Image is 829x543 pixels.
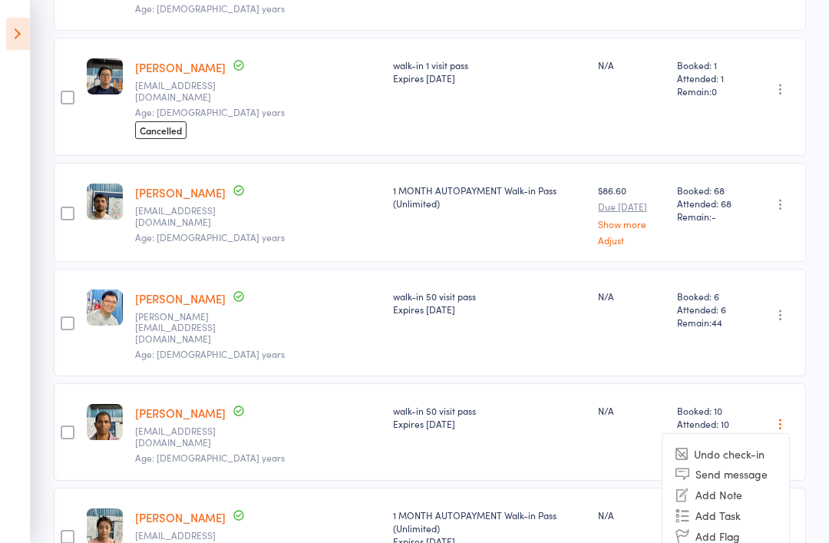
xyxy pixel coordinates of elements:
[598,235,665,245] a: Adjust
[677,197,744,210] span: Attended: 68
[598,184,665,244] div: $86.60
[677,417,744,430] span: Attended: 10
[393,184,586,210] div: 1 MONTH AUTOPAYMENT Walk-in Pass (Unlimited)
[598,404,665,417] div: N/A
[393,58,586,84] div: walk-in 1 visit pass
[135,105,285,118] span: Age: [DEMOGRAPHIC_DATA] years
[393,290,586,316] div: walk-in 50 visit pass
[87,290,123,326] img: image1692569209.png
[135,311,235,344] small: danny.vo2306@gmail.com
[712,84,717,98] span: 0
[135,451,285,464] span: Age: [DEMOGRAPHIC_DATA] years
[87,404,123,440] img: image1708820341.png
[677,404,744,417] span: Booked: 10
[135,80,235,102] small: anhphantu@gmail.com
[87,58,123,94] img: image1752624140.png
[598,508,665,521] div: N/A
[598,290,665,303] div: N/A
[662,445,789,464] li: Undo check-in
[135,509,226,525] a: [PERSON_NAME]
[677,58,744,71] span: Booked: 1
[677,290,744,303] span: Booked: 6
[135,405,226,421] a: [PERSON_NAME]
[87,184,123,220] img: image1721431185.png
[598,58,665,71] div: N/A
[662,485,789,505] li: Add Note
[135,184,226,200] a: [PERSON_NAME]
[677,184,744,197] span: Booked: 68
[598,201,665,212] small: Due [DATE]
[712,430,722,443] span: 40
[677,71,744,84] span: Attended: 1
[662,505,789,526] li: Add Task
[662,464,789,485] li: Send message
[677,210,744,223] span: Remain:
[135,59,226,75] a: [PERSON_NAME]
[393,404,586,430] div: walk-in 50 visit pass
[677,316,744,329] span: Remain:
[393,71,586,84] div: Expires [DATE]
[598,219,665,229] a: Show more
[135,425,235,448] small: Dharan.rai@gmail.com
[712,210,716,223] span: -
[677,303,744,316] span: Attended: 6
[712,316,722,329] span: 44
[135,290,226,306] a: [PERSON_NAME]
[677,84,744,98] span: Remain:
[677,430,744,443] span: Remain:
[135,121,187,139] span: Cancelled
[135,347,285,360] span: Age: [DEMOGRAPHIC_DATA] years
[135,2,285,15] span: Age: [DEMOGRAPHIC_DATA] years
[393,417,586,430] div: Expires [DATE]
[393,303,586,316] div: Expires [DATE]
[135,205,235,227] small: kunalkene1797@gmail.com
[135,230,285,243] span: Age: [DEMOGRAPHIC_DATA] years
